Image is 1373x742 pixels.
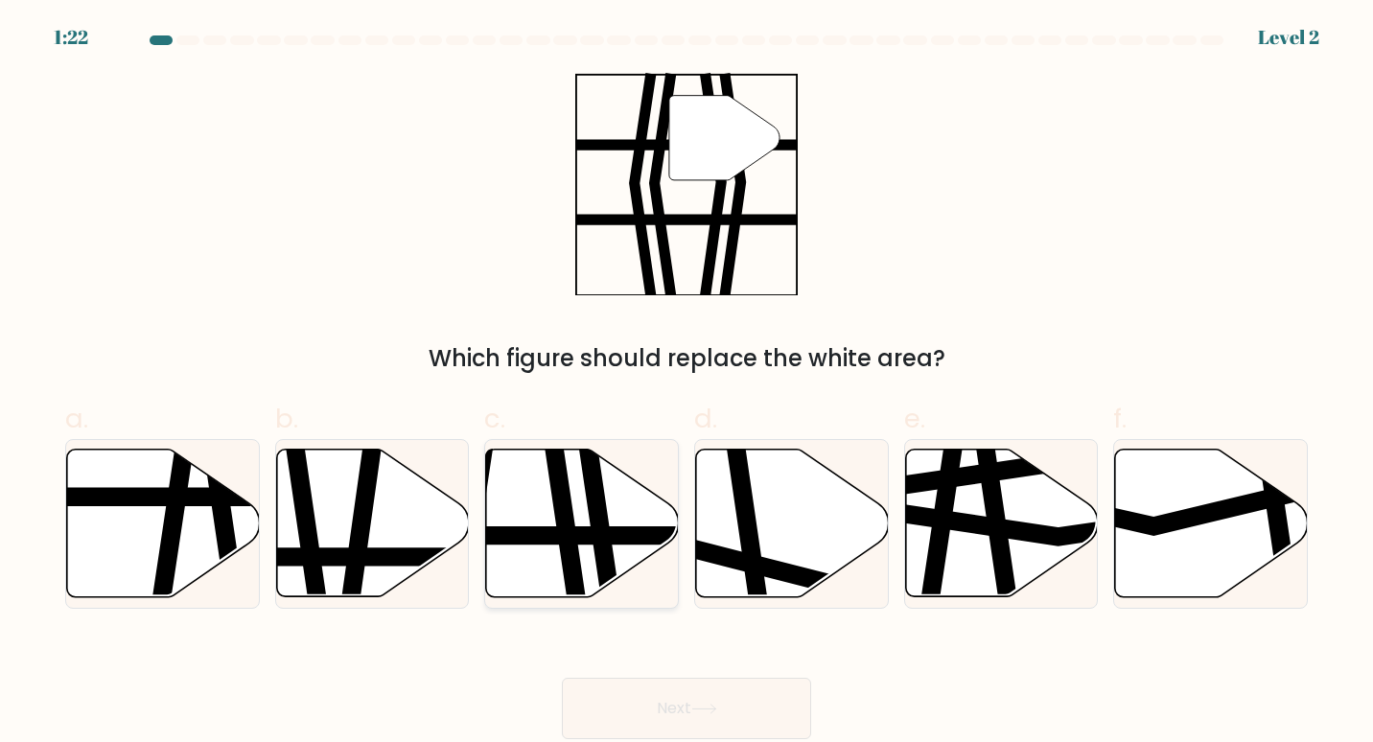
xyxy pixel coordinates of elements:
[54,23,88,52] div: 1:22
[669,96,780,180] g: "
[1258,23,1319,52] div: Level 2
[77,341,1296,376] div: Which figure should replace the white area?
[904,400,925,437] span: e.
[65,400,88,437] span: a.
[484,400,505,437] span: c.
[562,678,811,739] button: Next
[1113,400,1127,437] span: f.
[275,400,298,437] span: b.
[694,400,717,437] span: d.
